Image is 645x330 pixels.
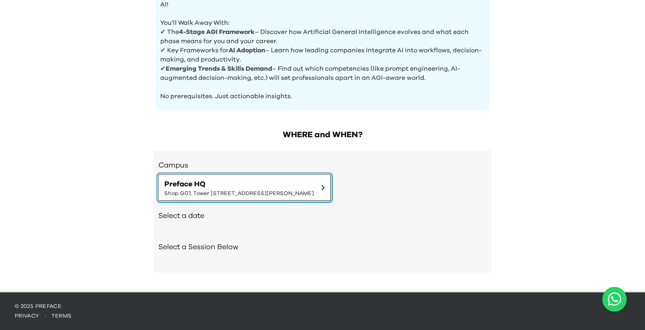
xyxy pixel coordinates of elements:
[158,241,487,252] h2: Select a Session Below
[15,313,39,319] a: privacy
[179,29,255,35] b: 4-Stage AGI Framework
[602,287,627,312] a: Chat with us on WhatsApp
[160,28,485,46] p: ✔ The – Discover how Artificial General Intelligence evolves and what each phase means for you an...
[160,83,485,101] p: No prerequisites. Just actionable insights.
[15,302,630,310] p: © 2025 Preface
[51,313,72,319] a: terms
[602,287,627,312] button: Open WhatsApp chat
[164,190,314,197] span: Shop G07, Tower [STREET_ADDRESS][PERSON_NAME]
[164,179,314,190] span: Preface HQ
[158,174,331,201] button: Preface HQShop G07, Tower [STREET_ADDRESS][PERSON_NAME]
[229,47,265,54] b: AI Adoption
[160,46,485,64] p: ✔ Key Frameworks for – Learn how leading companies integrate AI into workflows, decision-making, ...
[166,66,272,72] b: Emerging Trends & Skills Demand
[39,313,51,319] span: ·
[154,129,492,141] h2: WHERE and WHEN?
[160,9,485,28] p: You'll Walk Away With:
[158,210,487,221] h2: Select a date
[158,160,487,171] h3: Campus
[160,64,485,83] p: ✔ – Find out which competencies (like prompt engineering, AI-augmented decision-making, etc.) wil...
